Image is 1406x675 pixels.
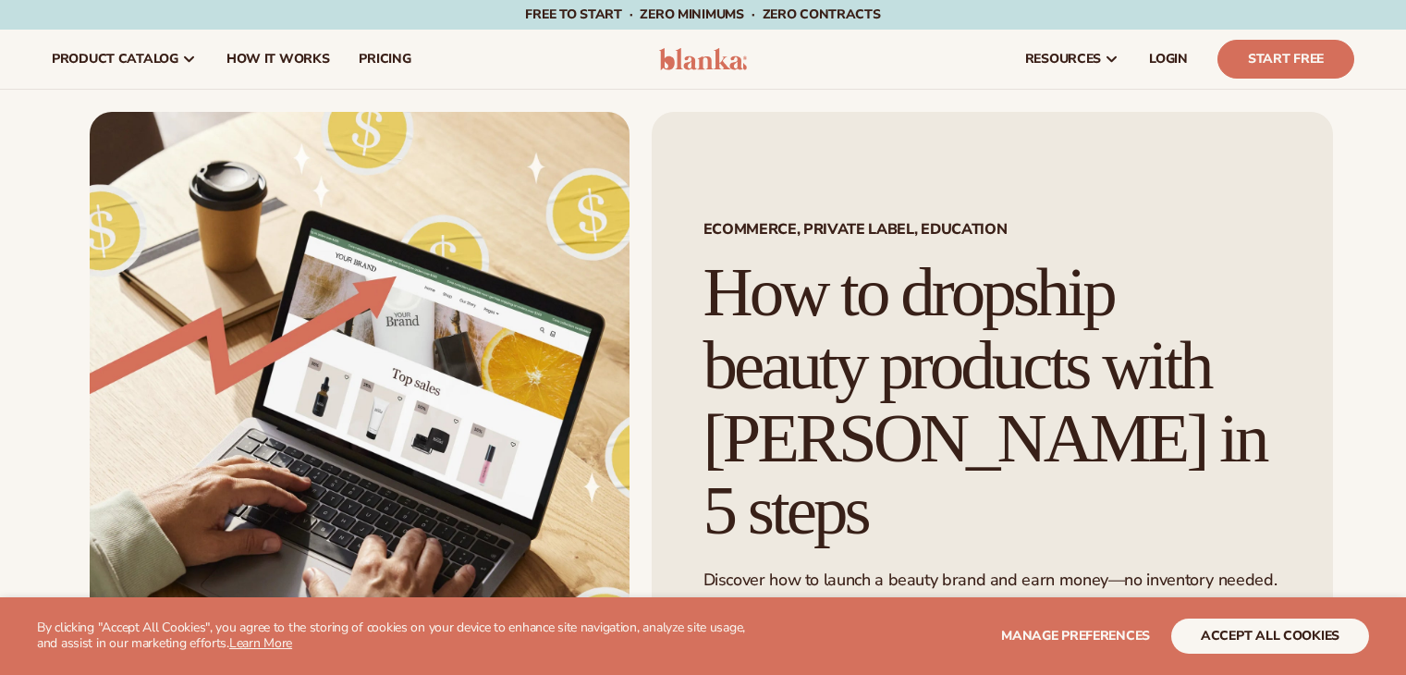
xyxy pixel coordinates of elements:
[226,52,330,67] span: How It Works
[703,570,1281,591] p: Discover how to launch a beauty brand and earn money—no inventory needed.
[359,52,410,67] span: pricing
[1025,52,1101,67] span: resources
[37,30,212,89] a: product catalog
[344,30,425,89] a: pricing
[1171,619,1369,654] button: accept all cookies
[1134,30,1203,89] a: LOGIN
[1001,627,1150,644] span: Manage preferences
[1001,619,1150,654] button: Manage preferences
[1149,52,1188,67] span: LOGIN
[229,634,292,652] a: Learn More
[212,30,345,89] a: How It Works
[37,620,766,652] p: By clicking "Accept All Cookies", you agree to the storing of cookies on your device to enhance s...
[703,222,1281,237] span: Ecommerce, Private Label, EDUCATION
[525,6,880,23] span: Free to start · ZERO minimums · ZERO contracts
[703,256,1281,547] h1: How to dropship beauty products with [PERSON_NAME] in 5 steps
[659,48,747,70] img: logo
[52,52,178,67] span: product catalog
[1010,30,1134,89] a: resources
[1217,40,1354,79] a: Start Free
